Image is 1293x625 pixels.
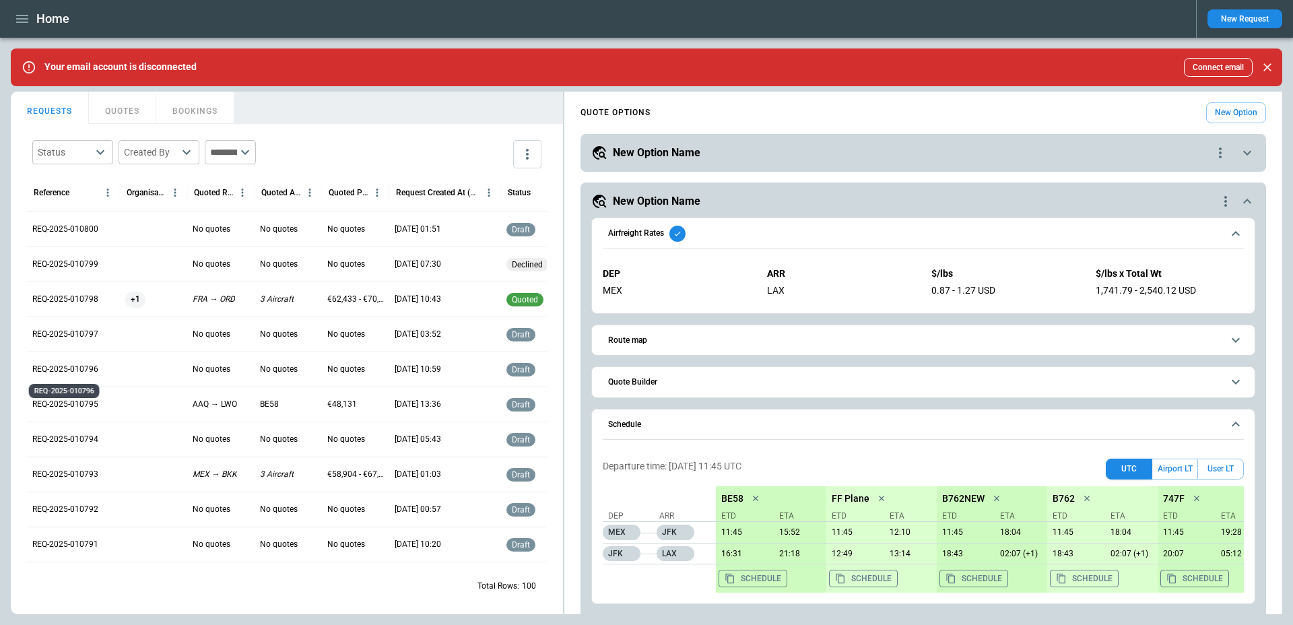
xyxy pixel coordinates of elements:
p: No quotes [193,224,230,235]
span: draft [509,365,533,374]
p: No quotes [193,364,230,375]
p: No quotes [193,259,230,270]
h6: Quote Builder [608,378,657,387]
div: MEX [603,285,751,296]
p: ETD [942,511,989,522]
p: 3 Aircraft [260,469,294,480]
span: draft [509,540,533,550]
p: ETD [1053,511,1100,522]
p: 08/07/25 [1216,549,1268,559]
div: LAX [767,285,915,296]
p: 08/07/25 [995,549,1047,559]
p: REQ-2025-010798 [32,294,98,305]
span: draft [509,225,533,234]
p: Total Rows: [477,581,519,592]
button: User LT [1197,459,1244,480]
p: BE58 [721,493,743,504]
h6: Airfreight Rates [608,229,664,238]
p: No quotes [327,329,365,340]
p: ETA [774,511,821,522]
p: ETD [721,511,768,522]
div: Organisation [127,188,166,197]
p: €62,433 - €70,537 [327,294,384,305]
p: BE58 [260,399,279,410]
p: 747F [1163,493,1185,504]
div: 0.87 - 1.27 USD [931,285,1080,296]
span: draft [509,505,533,515]
p: No quotes [260,504,298,515]
div: 1,741.79 - 2,540.12 USD [1096,285,1244,296]
button: Request Created At (UTC-05:00) column menu [480,184,498,201]
p: JFK [603,546,640,561]
p: ETA [1216,511,1263,522]
p: 08/06/25 [826,549,879,559]
button: Quoted Price column menu [368,184,386,201]
p: LAX [657,546,694,561]
p: 3 Aircraft [260,294,294,305]
p: No quotes [193,539,230,550]
p: JFK [657,525,694,540]
p: 08/13/25 10:43 [395,294,441,305]
p: REQ-2025-010792 [32,504,98,515]
p: 08/06/25 [995,527,1047,537]
div: jhj [506,258,548,271]
button: Reference column menu [99,184,117,201]
button: Quote Builder [603,367,1244,397]
p: MEX [603,525,640,540]
p: Your email account is disconnected [44,61,197,73]
div: Created By [124,145,178,159]
span: declined [509,260,545,269]
p: 08/06/25 10:20 [395,539,441,550]
p: REQ-2025-010795 [32,399,98,410]
p: $/lbs [931,268,1080,279]
p: AAQ → LWO [193,399,237,410]
span: quoted [509,295,541,304]
p: 08/07/25 01:03 [395,469,441,480]
p: No quotes [327,434,365,445]
button: Close [1258,58,1277,77]
button: Connect email [1184,58,1253,77]
p: Dep [608,511,655,522]
p: No quotes [260,329,298,340]
p: ETA [1105,511,1152,522]
p: B762NEW [942,493,985,504]
button: more [513,140,541,168]
p: 08/06/25 [884,527,937,537]
div: Reference [34,188,69,197]
p: €48,131 [327,399,357,410]
p: 08/10/25 13:36 [395,399,441,410]
button: New Option Namequote-option-actions [591,145,1255,161]
p: 08/06/25 [1047,549,1100,559]
p: B762 [1053,493,1075,504]
p: REQ-2025-010794 [32,434,98,445]
p: REQ-2025-010791 [32,539,98,550]
p: 08/15/25 07:30 [395,259,441,270]
button: New Option Namequote-option-actions [591,193,1255,209]
span: draft [509,435,533,445]
p: No quotes [260,364,298,375]
p: 08/06/25 [937,527,989,537]
button: Quoted Route column menu [234,184,251,201]
button: Schedule [603,409,1244,440]
h5: New Option Name [613,194,700,209]
p: REQ-2025-010793 [32,469,98,480]
p: Arr [659,511,706,522]
button: New Option [1206,102,1266,123]
button: Copy the aircraft schedule to your clipboard [719,570,787,587]
p: 08/06/25 [826,527,879,537]
p: No quotes [260,434,298,445]
p: 08/06/25 [774,527,826,537]
p: No quotes [260,539,298,550]
h4: QUOTE OPTIONS [581,110,651,116]
p: 08/18/25 01:51 [395,224,441,235]
p: ETA [995,511,1042,522]
p: MEX → BKK [193,469,237,480]
button: UTC [1106,459,1152,480]
button: BOOKINGS [156,92,234,124]
span: draft [509,400,533,409]
button: Copy the aircraft schedule to your clipboard [1050,570,1119,587]
p: No quotes [193,434,230,445]
p: €58,904 - €67,492 [327,469,384,480]
p: ETD [1163,511,1210,522]
h6: Route map [608,336,647,345]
